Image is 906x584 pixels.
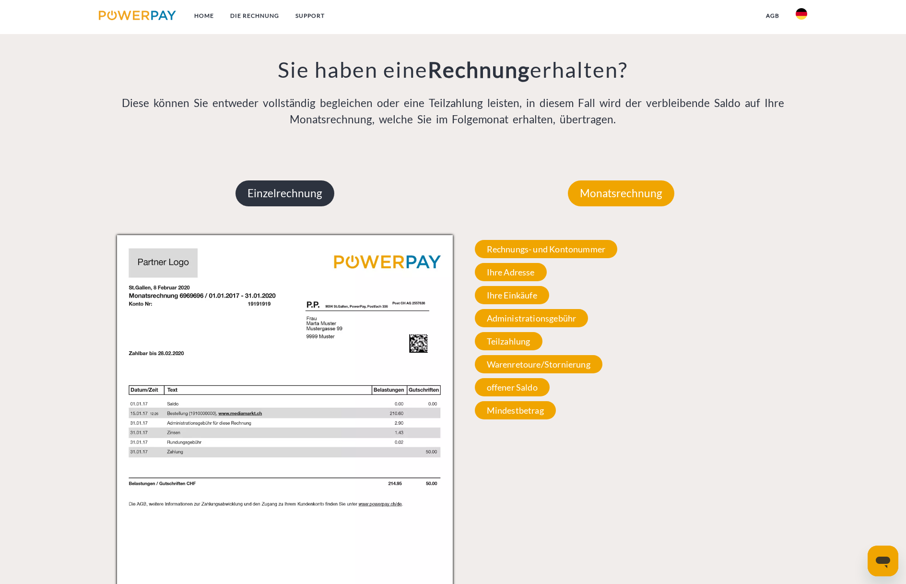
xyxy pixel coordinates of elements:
span: Administrationsgebühr [475,309,588,327]
h3: Sie haben eine erhalten? [117,56,789,83]
a: DIE RECHNUNG [222,7,287,24]
p: Monatsrechnung [568,180,674,206]
a: agb [758,7,788,24]
span: offener Saldo [475,378,550,396]
span: Ihre Einkäufe [475,286,549,304]
a: Home [186,7,222,24]
img: de [796,8,807,20]
span: Warenretoure/Stornierung [475,355,602,373]
span: Ihre Adresse [475,263,547,281]
p: Einzelrechnung [235,180,334,206]
span: Mindestbetrag [475,401,556,419]
b: Rechnung [428,57,530,83]
span: Teilzahlung [475,332,542,350]
iframe: Schaltfläche zum Öffnen des Messaging-Fensters [868,546,898,576]
span: Rechnungs- und Kontonummer [475,240,618,258]
p: Diese können Sie entweder vollständig begleichen oder eine Teilzahlung leisten, in diesem Fall wi... [117,95,789,128]
img: logo-powerpay.svg [99,11,176,20]
a: SUPPORT [287,7,333,24]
